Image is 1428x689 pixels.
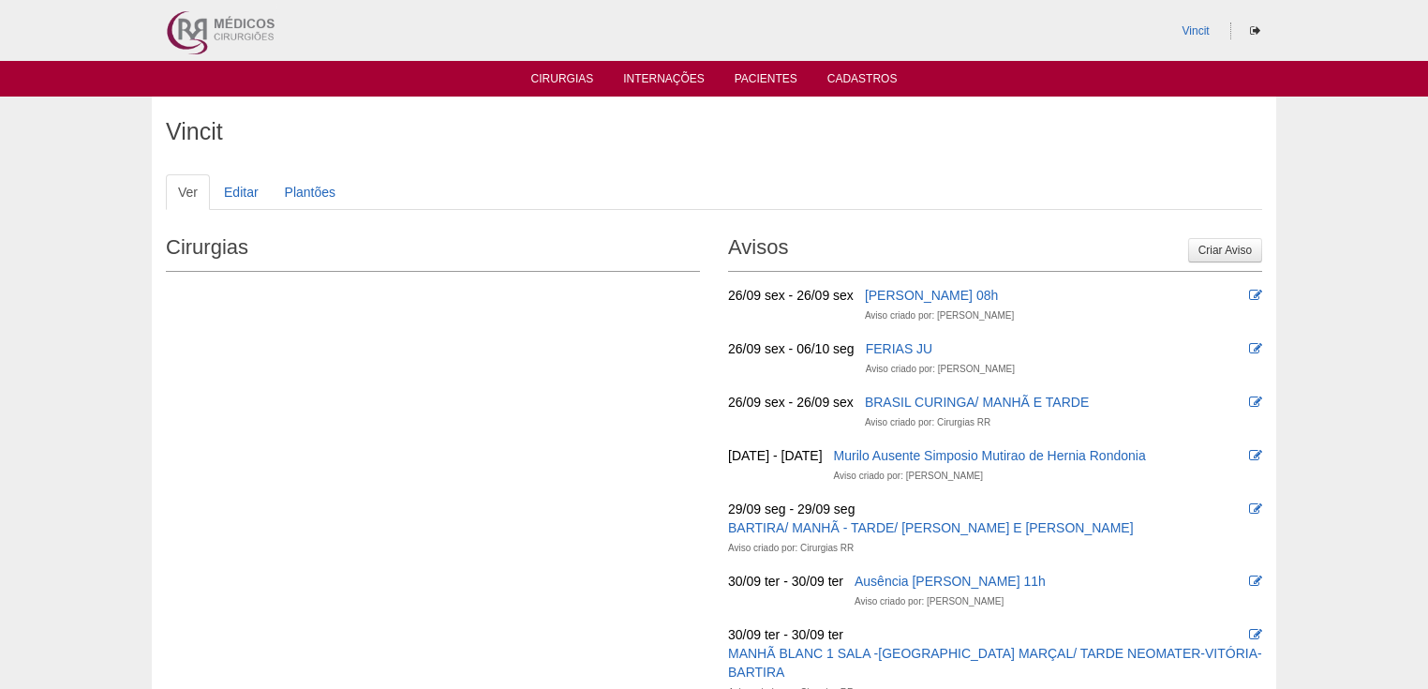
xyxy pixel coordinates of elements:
[212,174,271,210] a: Editar
[728,446,823,465] div: [DATE] - [DATE]
[865,307,1014,325] div: Aviso criado por: [PERSON_NAME]
[728,339,855,358] div: 26/09 sex - 06/10 seg
[623,72,705,91] a: Internações
[728,286,854,305] div: 26/09 sex - 26/09 sex
[1188,238,1262,262] a: Criar Aviso
[865,288,998,303] a: [PERSON_NAME] 08h
[728,520,1134,535] a: BARTIRA/ MANHÃ - TARDE/ [PERSON_NAME] E [PERSON_NAME]
[1249,396,1262,409] i: Editar
[531,72,594,91] a: Cirurgias
[834,448,1146,463] a: Murilo Ausente Simposio Mutirao de Hernia Rondonia
[1250,25,1260,37] i: Sair
[855,592,1004,611] div: Aviso criado por: [PERSON_NAME]
[273,174,348,210] a: Plantões
[865,413,990,432] div: Aviso criado por: Cirurgias RR
[728,539,854,558] div: Aviso criado por: Cirurgias RR
[728,646,1262,680] a: MANHÃ BLANC 1 SALA -[GEOGRAPHIC_DATA] MARÇAL/ TARDE NEOMATER-VITÓRIA-BARTIRA
[1249,289,1262,302] i: Editar
[166,174,210,210] a: Ver
[834,467,983,486] div: Aviso criado por: [PERSON_NAME]
[1249,342,1262,355] i: Editar
[728,393,854,412] div: 26/09 sex - 26/09 sex
[1183,24,1210,37] a: Vincit
[166,120,1262,143] h1: Vincit
[865,395,1089,410] a: BRASIL CURINGA/ MANHÃ E TARDE
[1249,575,1262,588] i: Editar
[855,574,1046,589] a: Ausência [PERSON_NAME] 11h
[1249,502,1262,516] i: Editar
[1249,628,1262,641] i: Editar
[166,229,700,272] h2: Cirurgias
[866,360,1015,379] div: Aviso criado por: [PERSON_NAME]
[728,500,855,518] div: 29/09 seg - 29/09 seg
[866,341,933,356] a: FERIAS JU
[728,572,843,591] div: 30/09 ter - 30/09 ter
[1249,449,1262,462] i: Editar
[728,625,843,644] div: 30/09 ter - 30/09 ter
[728,229,1262,272] h2: Avisos
[735,72,797,91] a: Pacientes
[827,72,898,91] a: Cadastros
